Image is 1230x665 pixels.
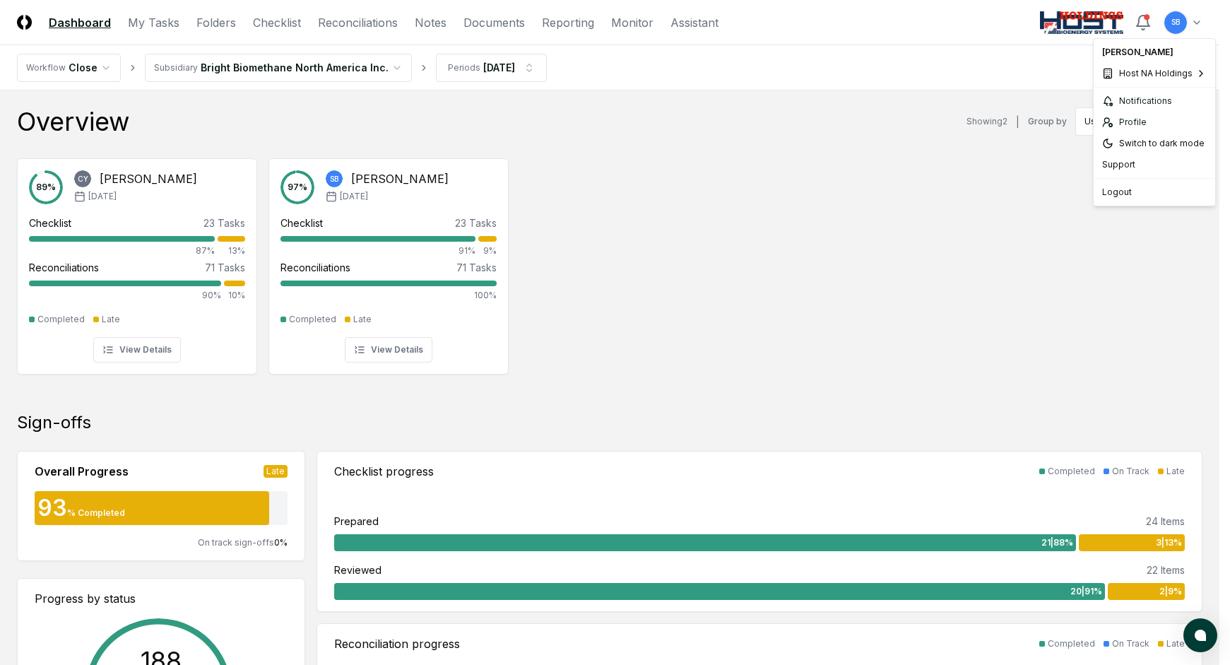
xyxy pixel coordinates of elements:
[1096,154,1212,175] div: Support
[1096,112,1212,133] a: Profile
[1096,90,1212,112] a: Notifications
[1096,133,1212,154] div: Switch to dark mode
[1096,182,1212,203] div: Logout
[1119,67,1193,80] span: Host NA Holdings
[1096,42,1212,63] div: [PERSON_NAME]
